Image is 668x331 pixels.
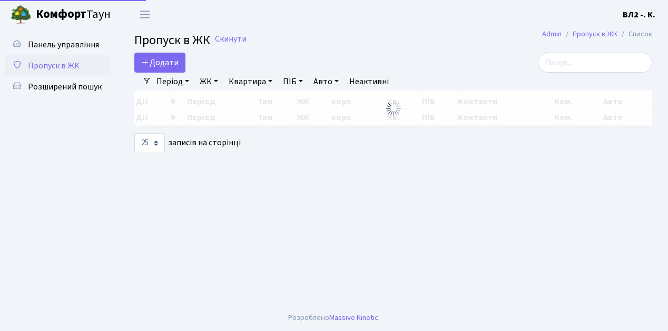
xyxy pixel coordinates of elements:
[288,312,380,324] div: Розроблено .
[215,34,247,44] a: Скинути
[5,34,111,55] a: Панель управління
[28,39,99,51] span: Панель управління
[28,60,80,72] span: Пропуск в ЖК
[152,73,193,91] a: Період
[5,55,111,76] a: Пропуск в ЖК
[542,28,562,39] a: Admin
[279,73,307,91] a: ПІБ
[5,76,111,97] a: Розширений пошук
[36,6,86,23] b: Комфорт
[526,23,668,45] nav: breadcrumb
[345,73,393,91] a: Неактивні
[538,53,652,73] input: Пошук...
[134,133,241,153] label: записів на сторінці
[224,73,277,91] a: Квартира
[309,73,343,91] a: Авто
[134,31,210,49] span: Пропуск в ЖК
[573,28,617,39] a: Пропуск в ЖК
[134,53,185,73] a: Додати
[623,8,655,21] a: ВЛ2 -. К.
[134,133,165,153] select: записів на сторінці
[28,81,102,93] span: Розширений пошук
[329,312,378,323] a: Massive Kinetic
[195,73,222,91] a: ЖК
[11,4,32,25] img: logo.png
[132,6,158,23] button: Переключити навігацію
[617,28,652,40] li: Список
[385,100,402,117] img: Обробка...
[623,9,655,21] b: ВЛ2 -. К.
[141,57,179,68] span: Додати
[36,6,111,24] span: Таун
